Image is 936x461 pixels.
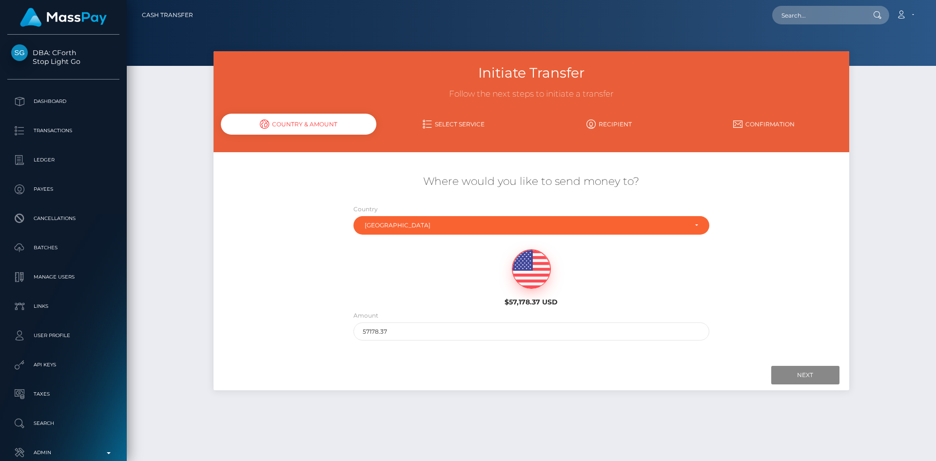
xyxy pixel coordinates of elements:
[7,294,119,319] a: Links
[531,116,686,133] a: Recipient
[376,116,531,133] a: Select Service
[221,174,841,189] h5: Where would you like to send money to?
[11,387,116,401] p: Taxes
[11,299,116,314] p: Links
[7,353,119,377] a: API Keys
[11,416,116,431] p: Search
[11,123,116,138] p: Transactions
[142,5,193,25] a: Cash Transfer
[772,6,864,24] input: Search...
[7,382,119,406] a: Taxes
[353,216,709,235] button: United States
[221,63,841,82] h3: Initiate Transfer
[11,358,116,372] p: API Keys
[7,89,119,114] a: Dashboard
[7,265,119,289] a: Manage Users
[11,211,116,226] p: Cancellations
[11,94,116,109] p: Dashboard
[686,116,841,133] a: Confirmation
[11,445,116,460] p: Admin
[11,182,116,197] p: Payees
[20,8,107,27] img: MassPay Logo
[353,311,378,320] label: Amount
[7,48,119,66] span: DBA: CForth Stop Light Go
[512,250,550,289] img: USD.png
[11,153,116,167] p: Ledger
[771,366,839,384] input: Next
[7,177,119,201] a: Payees
[7,411,119,436] a: Search
[7,119,119,143] a: Transactions
[221,88,841,100] h3: Follow the next steps to initiate a transfer
[11,44,28,61] img: Stop Light Go
[365,221,687,229] div: [GEOGRAPHIC_DATA]
[7,236,119,260] a: Batches
[7,206,119,231] a: Cancellations
[221,114,376,135] div: Country & Amount
[353,205,378,214] label: Country
[353,322,709,341] input: Amount to send in USD (Maximum: 57178.37)
[11,328,116,343] p: User Profile
[11,241,116,255] p: Batches
[7,323,119,348] a: User Profile
[11,270,116,284] p: Manage Users
[7,148,119,172] a: Ledger
[450,298,612,306] h6: $57,178.37 USD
